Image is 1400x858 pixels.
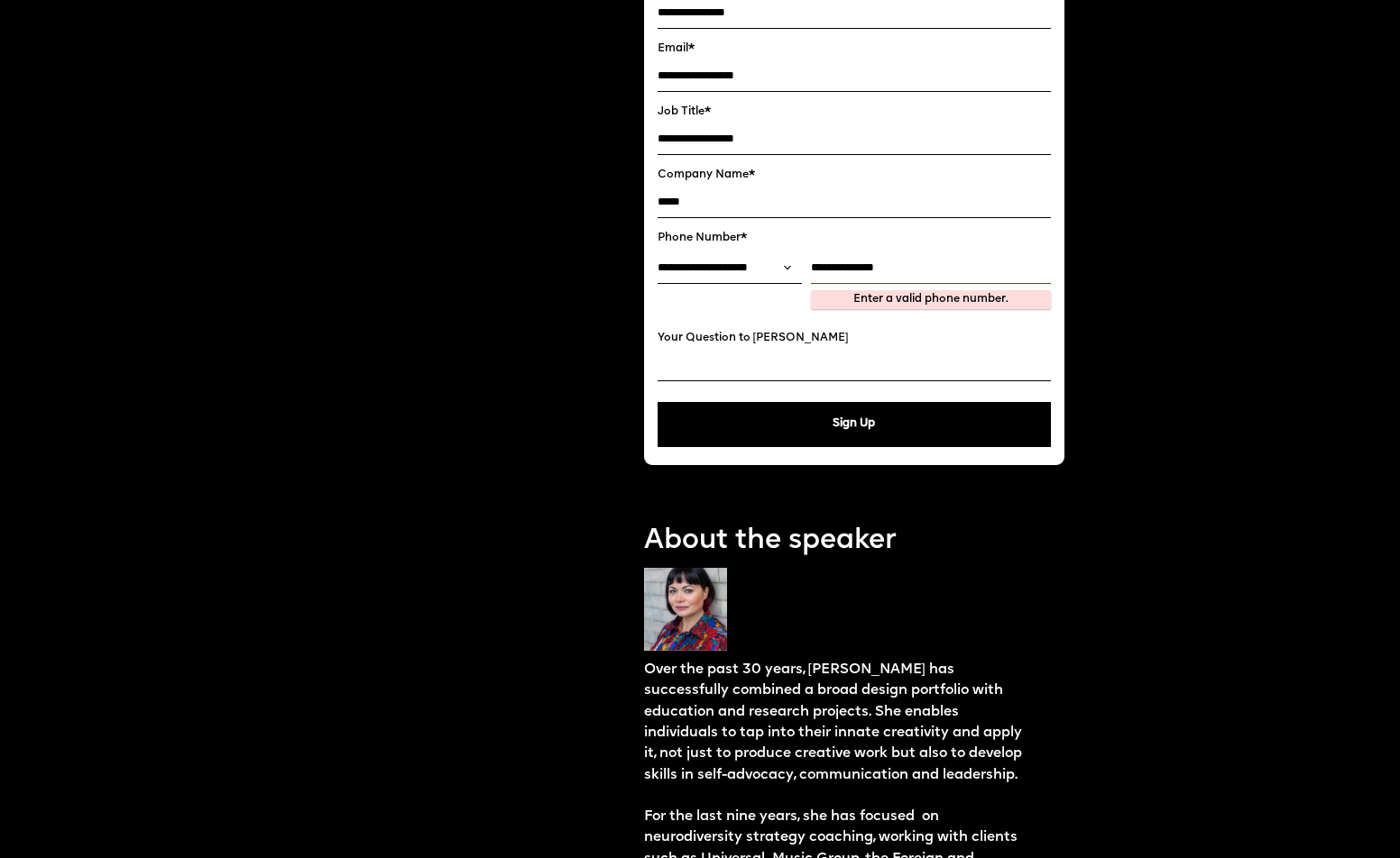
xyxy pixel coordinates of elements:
div: Enter a valid phone number. [816,293,1046,306]
label: Your Question to [PERSON_NAME] [658,332,1052,345]
label: Company Name [658,169,1052,182]
label: Job Title [658,105,1052,119]
p: About the speaker [644,522,1065,561]
label: Email [658,42,1052,56]
label: Phone Number [658,232,1052,245]
button: Sign Up [658,402,1052,447]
